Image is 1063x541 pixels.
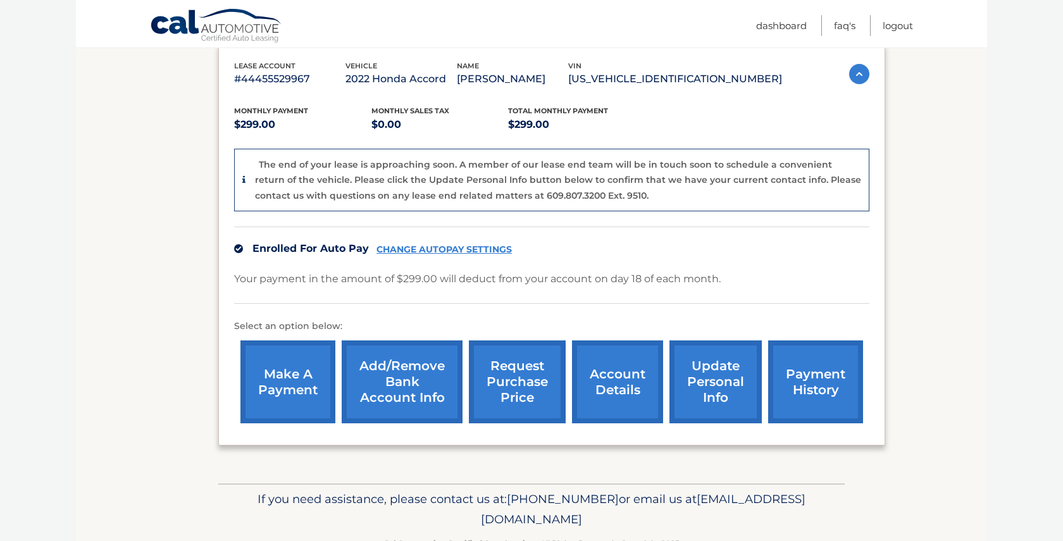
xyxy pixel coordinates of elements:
[756,15,807,36] a: Dashboard
[240,340,335,423] a: make a payment
[234,270,721,288] p: Your payment in the amount of $299.00 will deduct from your account on day 18 of each month.
[883,15,913,36] a: Logout
[255,159,861,201] p: The end of your lease is approaching soon. A member of our lease end team will be in touch soon t...
[345,61,377,70] span: vehicle
[234,319,869,334] p: Select an option below:
[572,340,663,423] a: account details
[457,61,479,70] span: name
[768,340,863,423] a: payment history
[345,70,457,88] p: 2022 Honda Accord
[234,61,295,70] span: lease account
[457,70,568,88] p: [PERSON_NAME]
[469,340,566,423] a: request purchase price
[150,8,283,45] a: Cal Automotive
[342,340,463,423] a: Add/Remove bank account info
[507,492,619,506] span: [PHONE_NUMBER]
[227,489,836,530] p: If you need assistance, please contact us at: or email us at
[508,106,608,115] span: Total Monthly Payment
[481,492,805,526] span: [EMAIL_ADDRESS][DOMAIN_NAME]
[371,106,449,115] span: Monthly sales Tax
[234,106,308,115] span: Monthly Payment
[834,15,855,36] a: FAQ's
[669,340,762,423] a: update personal info
[371,116,509,134] p: $0.00
[234,244,243,253] img: check.svg
[568,61,581,70] span: vin
[849,64,869,84] img: accordion-active.svg
[234,116,371,134] p: $299.00
[234,70,345,88] p: #44455529967
[376,244,512,255] a: CHANGE AUTOPAY SETTINGS
[252,242,369,254] span: Enrolled For Auto Pay
[508,116,645,134] p: $299.00
[568,70,782,88] p: [US_VEHICLE_IDENTIFICATION_NUMBER]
